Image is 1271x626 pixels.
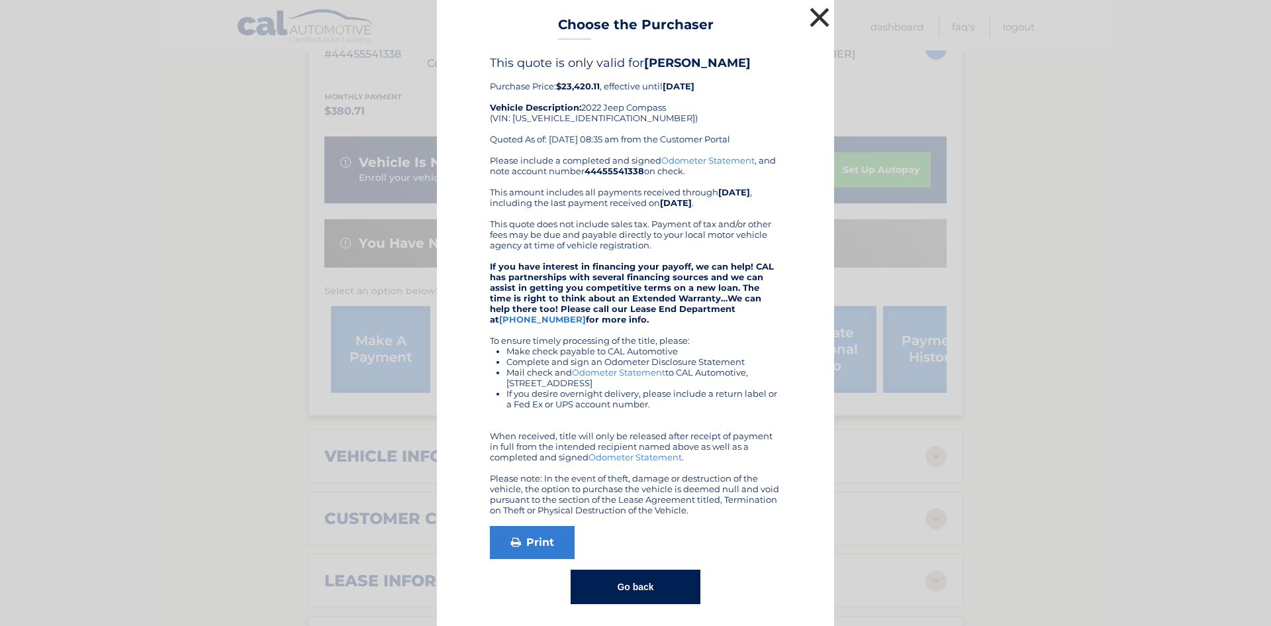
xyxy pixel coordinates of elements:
a: Odometer Statement [661,155,755,166]
li: Make check payable to CAL Automotive [506,346,781,356]
li: Mail check and to CAL Automotive, [STREET_ADDRESS] [506,367,781,388]
b: [PERSON_NAME] [644,56,751,70]
div: Please include a completed and signed , and note account number on check. This amount includes al... [490,155,781,515]
a: Odometer Statement [572,367,665,378]
h3: Choose the Purchaser [558,17,714,40]
div: Purchase Price: , effective until 2022 Jeep Compass (VIN: [US_VEHICLE_IDENTIFICATION_NUMBER]) Quo... [490,56,781,155]
b: [DATE] [663,81,694,91]
b: 44455541338 [585,166,644,176]
button: × [806,4,833,30]
b: [DATE] [660,197,692,208]
button: Go back [571,570,700,604]
strong: If you have interest in financing your payoff, we can help! CAL has partnerships with several fin... [490,261,774,325]
b: $23,420.11 [556,81,600,91]
b: [DATE] [718,187,750,197]
h4: This quote is only valid for [490,56,781,70]
li: If you desire overnight delivery, please include a return label or a Fed Ex or UPS account number. [506,388,781,409]
strong: Vehicle Description: [490,102,581,113]
li: Complete and sign an Odometer Disclosure Statement [506,356,781,367]
a: Print [490,526,575,559]
a: [PHONE_NUMBER] [499,314,586,325]
a: Odometer Statement [588,452,682,462]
